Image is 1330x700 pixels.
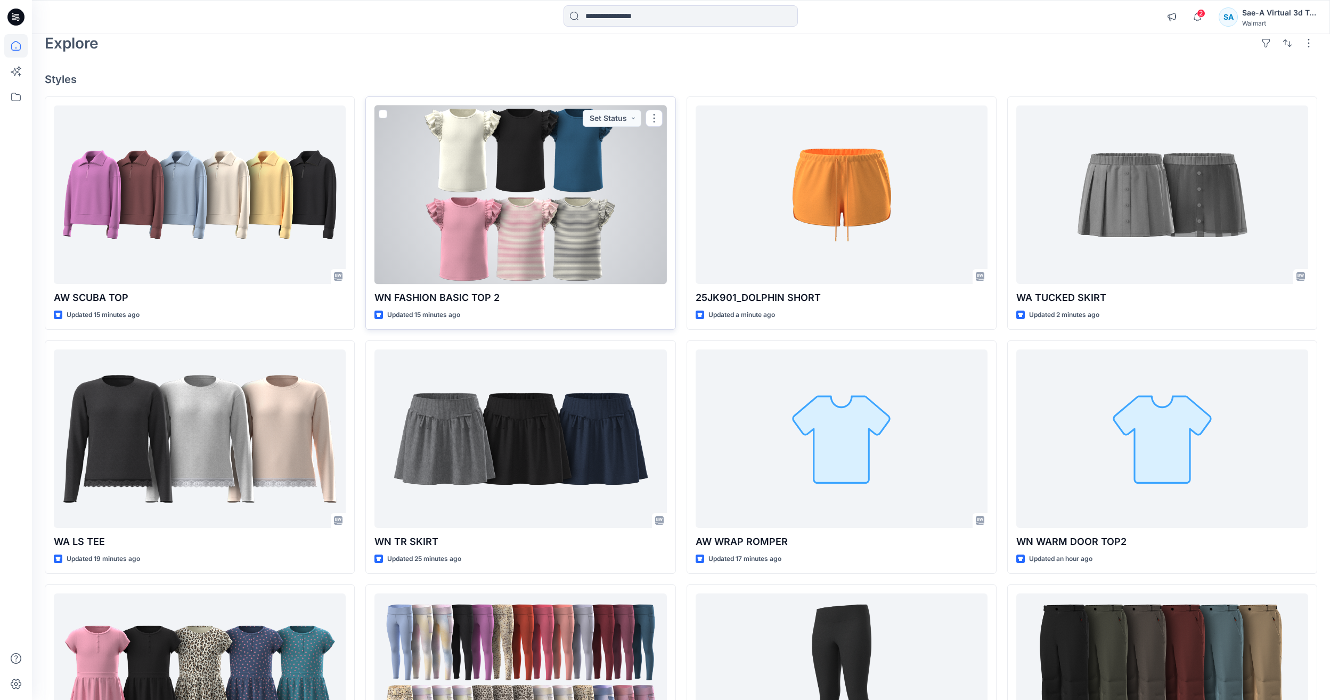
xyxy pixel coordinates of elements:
p: WA LS TEE [54,534,346,549]
a: WA LS TEE [54,349,346,528]
a: WN FASHION BASIC TOP 2 [374,105,666,284]
p: Updated 15 minutes ago [387,310,460,321]
div: SA [1219,7,1238,27]
h2: Explore [45,35,99,52]
a: WN TR SKIRT [374,349,666,528]
a: WA TUCKED SKIRT [1016,105,1308,284]
p: AW WRAP ROMPER [696,534,988,549]
p: Updated an hour ago [1029,554,1092,565]
a: 25JK901_DOLPHIN SHORT [696,105,988,284]
p: WN WARM DOOR TOP2 [1016,534,1308,549]
p: Updated 15 minutes ago [67,310,140,321]
span: 2 [1197,9,1205,18]
h4: Styles [45,73,1317,86]
p: WN FASHION BASIC TOP 2 [374,290,666,305]
a: AW SCUBA TOP [54,105,346,284]
p: Updated 19 minutes ago [67,554,140,565]
p: Updated 25 minutes ago [387,554,461,565]
p: WN TR SKIRT [374,534,666,549]
p: Updated 2 minutes ago [1029,310,1099,321]
p: Updated 17 minutes ago [708,554,781,565]
p: Updated a minute ago [708,310,775,321]
div: Walmart [1242,19,1317,27]
div: Sae-A Virtual 3d Team [1242,6,1317,19]
p: WA TUCKED SKIRT [1016,290,1308,305]
a: WN WARM DOOR TOP2 [1016,349,1308,528]
a: AW WRAP ROMPER [696,349,988,528]
p: AW SCUBA TOP [54,290,346,305]
p: 25JK901_DOLPHIN SHORT [696,290,988,305]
